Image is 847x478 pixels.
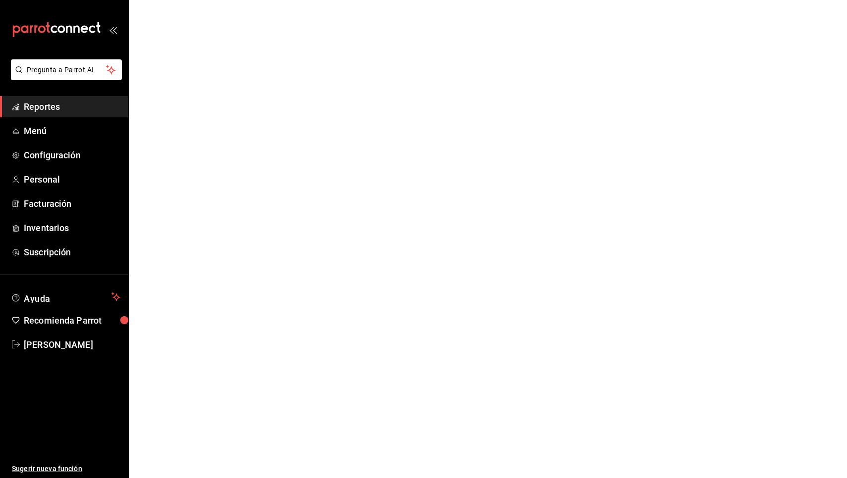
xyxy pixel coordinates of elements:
[24,173,120,186] span: Personal
[24,245,120,259] span: Suscripción
[109,26,117,34] button: open_drawer_menu
[27,65,106,75] span: Pregunta a Parrot AI
[12,464,120,474] span: Sugerir nueva función
[24,197,120,210] span: Facturación
[24,148,120,162] span: Configuración
[24,124,120,138] span: Menú
[24,100,120,113] span: Reportes
[24,314,120,327] span: Recomienda Parrot
[24,338,120,351] span: [PERSON_NAME]
[11,59,122,80] button: Pregunta a Parrot AI
[24,221,120,235] span: Inventarios
[24,291,107,303] span: Ayuda
[7,72,122,82] a: Pregunta a Parrot AI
